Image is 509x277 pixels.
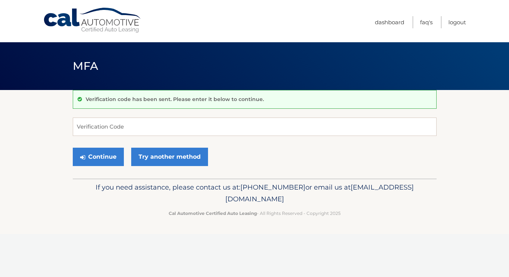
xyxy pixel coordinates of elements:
button: Continue [73,148,124,166]
input: Verification Code [73,118,437,136]
span: MFA [73,59,98,73]
a: Try another method [131,148,208,166]
a: Logout [448,16,466,28]
p: - All Rights Reserved - Copyright 2025 [78,209,432,217]
a: FAQ's [420,16,433,28]
span: [EMAIL_ADDRESS][DOMAIN_NAME] [225,183,414,203]
span: [PHONE_NUMBER] [240,183,305,191]
p: Verification code has been sent. Please enter it below to continue. [86,96,264,102]
a: Dashboard [375,16,404,28]
p: If you need assistance, please contact us at: or email us at [78,181,432,205]
a: Cal Automotive [43,7,142,33]
strong: Cal Automotive Certified Auto Leasing [169,211,257,216]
